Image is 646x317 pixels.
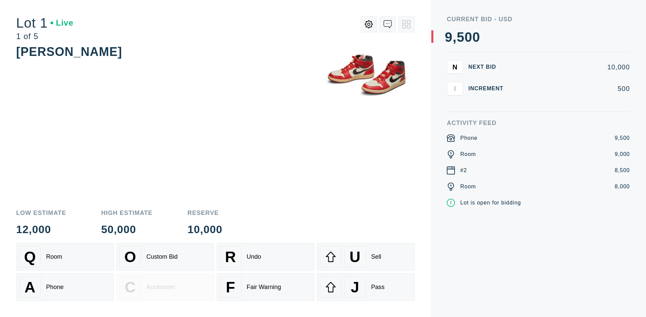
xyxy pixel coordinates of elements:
button: RUndo [217,243,314,271]
span: J [351,279,359,296]
div: 8,500 [615,166,630,175]
span: U [350,248,360,265]
div: 5 [457,30,464,44]
div: Sell [371,253,381,260]
button: QRoom [16,243,114,271]
button: JPass [317,273,415,301]
button: N [447,60,463,74]
div: 9,500 [615,134,630,142]
div: 8,000 [615,183,630,191]
div: Low Estimate [16,210,66,216]
span: O [124,248,136,265]
div: #2 [460,166,467,175]
span: Q [24,248,36,265]
div: Phone [460,134,477,142]
button: CAuctioneer [116,273,214,301]
span: N [453,63,457,71]
div: Auctioneer [146,284,175,291]
button: USell [317,243,415,271]
div: 9,000 [615,150,630,158]
span: C [125,279,136,296]
button: APhone [16,273,114,301]
div: 10,000 [514,64,630,70]
div: Activity Feed [447,120,630,126]
div: 0 [465,30,472,44]
div: Lot 1 [16,16,73,30]
div: Current Bid - USD [447,16,630,22]
div: High Estimate [101,210,153,216]
div: 10,000 [187,224,222,235]
div: , [453,30,457,165]
span: F [226,279,235,296]
div: 50,000 [101,224,153,235]
button: FFair Warning [217,273,314,301]
div: Live [50,19,73,27]
div: Increment [468,86,509,91]
div: Pass [371,284,385,291]
div: Room [460,150,476,158]
div: Room [46,253,62,260]
button: OCustom Bid [116,243,214,271]
div: 500 [514,85,630,92]
div: [PERSON_NAME] [16,45,122,59]
div: 1 of 5 [16,32,73,40]
span: R [225,248,236,265]
div: 0 [472,30,480,44]
div: Custom Bid [146,253,178,260]
div: Undo [247,253,261,260]
div: Lot is open for bidding [460,199,521,207]
span: A [25,279,35,296]
button: I [447,82,463,95]
div: Reserve [187,210,222,216]
span: I [454,85,456,92]
div: Next Bid [468,64,509,70]
div: 12,000 [16,224,66,235]
div: 9 [445,30,453,44]
div: Room [460,183,476,191]
div: Phone [46,284,64,291]
div: Fair Warning [247,284,281,291]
